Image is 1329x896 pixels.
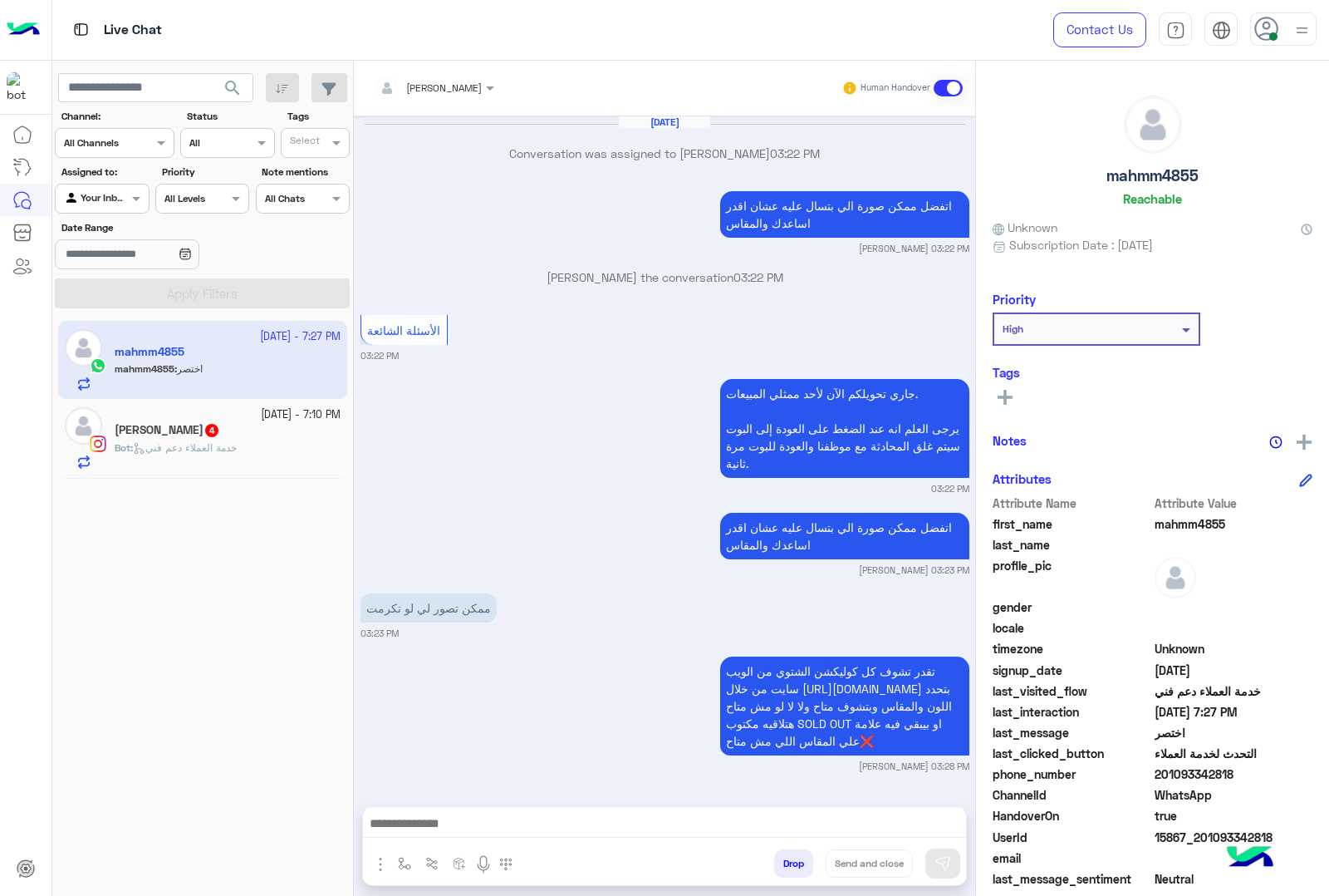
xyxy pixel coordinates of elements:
[1159,12,1192,47] a: tab
[993,619,1151,637] span: locale
[993,870,1151,888] span: last_message_sentiment
[360,349,399,362] small: 03:22 PM
[360,593,497,623] p: 11/3/2025, 3:23 PM
[783,788,834,802] span: 03:34 PM
[453,857,466,870] img: create order
[720,191,969,238] p: 11/3/2025, 3:22 PM
[1155,557,1196,598] img: defaultAdmin.png
[446,849,473,877] button: create order
[419,849,446,877] button: Trigger scenario
[162,165,248,180] label: Priority
[1123,191,1182,206] h6: Reachable
[223,78,243,98] span: search
[931,482,969,495] small: 03:22 PM
[826,849,913,878] button: Send and close
[1155,849,1313,867] span: null
[425,857,439,870] img: Trigger scenario
[720,513,969,559] p: 11/3/2025, 3:23 PM
[7,12,40,47] img: Logo
[133,441,237,454] span: خدمة العملاء دعم فني
[861,81,930,95] small: Human Handover
[993,807,1151,825] span: HandoverOn
[391,849,419,877] button: select flow
[360,786,969,804] p: Conversation has been dropped by [PERSON_NAME]
[859,564,969,577] small: [PERSON_NAME] 03:23 PM
[7,72,37,102] img: 713415422032625
[1155,515,1313,533] span: mahmm4855
[1155,703,1313,721] span: 2025-10-11T16:27:24.189Z
[993,471,1052,486] h6: Attributes
[398,857,411,870] img: select flow
[1053,12,1146,47] a: Contact Us
[993,219,1057,236] span: Unknown
[726,664,952,748] span: تقدر تشوف كل كوليكشن الشتوي من الويب سايت من خلال [URL][DOMAIN_NAME] بتحدد اللون والمقاس وبتشوف م...
[287,109,348,124] label: Tags
[720,657,969,756] p: 11/3/2025, 3:28 PM
[993,662,1151,679] span: signup_date
[61,220,248,235] label: Date Range
[473,854,493,874] img: send voice note
[61,165,147,180] label: Assigned to:
[619,116,710,128] h6: [DATE]
[115,441,133,454] b: :
[406,81,482,94] span: [PERSON_NAME]
[115,423,220,437] h5: محمد الزيات
[993,829,1151,846] span: UserId
[934,855,951,872] img: send message
[367,323,440,337] span: الأسئلة الشائعة
[993,640,1151,657] span: timezone
[1297,435,1312,450] img: add
[90,436,106,452] img: Instagram
[1221,830,1279,888] img: hulul-logo.png
[1269,436,1282,449] img: notes
[1155,598,1313,616] span: null
[1212,21,1231,40] img: tab
[993,515,1151,533] span: first_name
[993,557,1151,595] span: profile_pic
[720,379,969,478] p: 11/3/2025, 3:22 PM
[213,73,253,109] button: search
[993,598,1151,616] span: gender
[993,365,1312,380] h6: Tags
[733,270,783,284] span: 03:22 PM
[115,441,130,454] span: Bot
[1125,96,1181,153] img: defaultAdmin.png
[993,745,1151,762] span: last_clicked_button
[287,133,320,152] div: Select
[1155,786,1313,804] span: 2
[993,849,1151,867] span: email
[360,145,969,162] p: Conversation was assigned to [PERSON_NAME]
[1155,662,1313,679] span: 2024-09-27T16:53:17.345Z
[993,703,1151,721] span: last_interaction
[774,849,813,878] button: Drop
[993,724,1151,741] span: last_message
[55,278,350,308] button: Apply Filters
[360,268,969,286] p: [PERSON_NAME] the conversation
[993,786,1151,804] span: ChannelId
[993,433,1027,448] h6: Notes
[993,682,1151,700] span: last_visited_flow
[61,109,173,124] label: Channel:
[71,19,91,40] img: tab
[1155,640,1313,657] span: Unknown
[1155,495,1313,512] span: Attribute Value
[1155,682,1313,700] span: خدمة العملاء دعم فني
[104,19,162,42] p: Live Chat
[1155,724,1313,741] span: اختصر
[261,407,341,423] small: [DATE] - 7:10 PM
[205,424,218,437] span: 4
[262,165,347,180] label: Note mentions
[1009,236,1153,254] span: Subscription Date : [DATE]
[993,292,1036,307] h6: Priority
[360,627,399,640] small: 03:23 PM
[1155,766,1313,783] span: 201093342818
[859,242,969,255] small: [PERSON_NAME] 03:22 PM
[187,109,272,124] label: Status
[499,858,512,871] img: make a call
[1155,870,1313,888] span: 0
[1155,745,1313,762] span: التحدث لخدمة العملاء
[1292,20,1312,41] img: profile
[859,760,969,773] small: [PERSON_NAME] 03:28 PM
[1155,619,1313,637] span: null
[370,854,390,874] img: send attachment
